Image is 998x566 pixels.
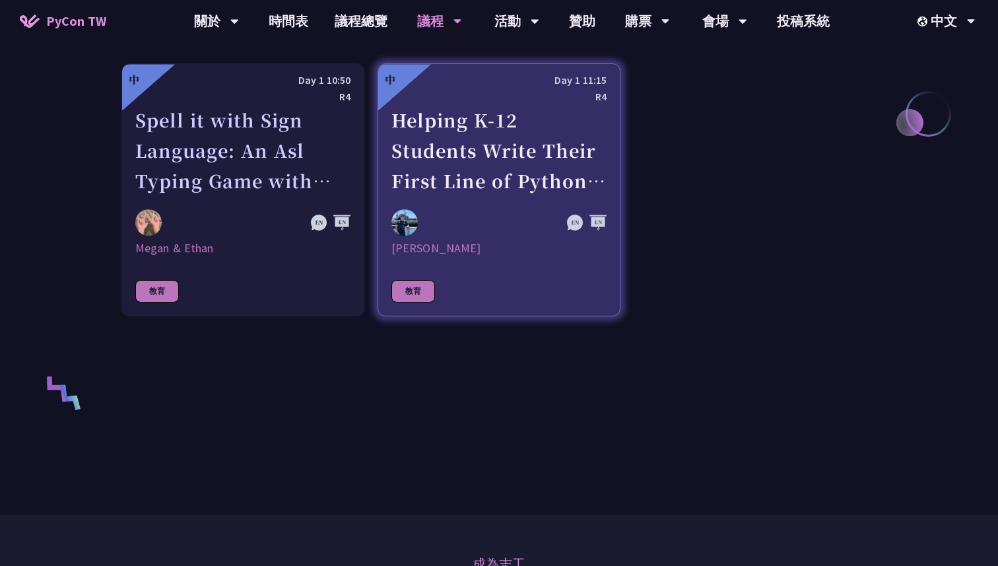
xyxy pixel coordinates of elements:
[391,209,418,236] img: Chieh-Hung Cheng
[135,240,350,256] div: Megan & Ethan
[391,280,435,302] div: 教育
[135,88,350,105] div: R4
[7,5,119,38] a: PyCon TW
[917,17,931,26] img: Locale Icon
[391,240,607,256] div: [PERSON_NAME]
[135,209,162,236] img: Megan & Ethan
[129,72,139,88] div: 中
[135,280,179,302] div: 教育
[46,11,106,31] span: PyCon TW
[385,72,395,88] div: 中
[135,105,350,196] div: Spell it with Sign Language: An Asl Typing Game with MediaPipe
[391,88,607,105] div: R4
[391,105,607,196] div: Helping K-12 Students Write Their First Line of Python: Building a Game-Based Learning Platform w...
[135,72,350,88] div: Day 1 10:50
[20,15,40,28] img: Home icon of PyCon TW 2025
[391,72,607,88] div: Day 1 11:15
[121,63,364,316] a: 中 Day 1 10:50 R4 Spell it with Sign Language: An Asl Typing Game with MediaPipe Megan & Ethan Meg...
[378,63,620,316] a: 中 Day 1 11:15 R4 Helping K-12 Students Write Their First Line of Python: Building a Game-Based Le...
